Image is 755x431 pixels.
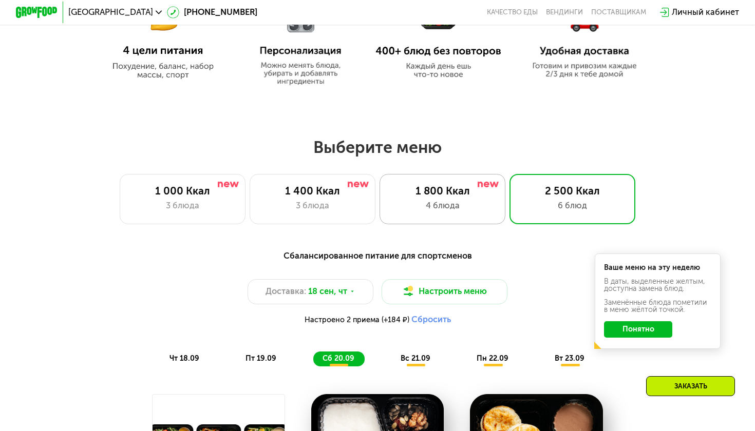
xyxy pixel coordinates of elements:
div: В даты, выделенные желтым, доступна замена блюд. [604,278,711,293]
div: 1 800 Ккал [390,185,494,198]
div: Заказать [646,376,735,396]
button: Настроить меню [382,279,507,304]
span: 18 сен, чт [308,285,347,298]
a: Качество еды [487,8,538,16]
div: 3 блюда [260,200,364,212]
span: сб 20.09 [323,354,354,363]
span: чт 18.09 [169,354,199,363]
div: поставщикам [591,8,646,16]
a: [PHONE_NUMBER] [167,6,257,19]
div: 1 000 Ккал [130,185,234,198]
span: вс 21.09 [401,354,430,363]
span: пт 19.09 [246,354,276,363]
div: Ваше меню на эту неделю [604,264,711,271]
div: 4 блюда [390,200,494,212]
a: Вендинги [546,8,583,16]
span: вт 23.09 [555,354,584,363]
button: Сбросить [411,315,451,325]
span: Настроено 2 приема (+184 ₽) [305,317,409,324]
div: Сбалансированное питание для спортсменов [67,249,688,262]
div: 3 блюда [130,200,234,212]
span: пн 22.09 [477,354,508,363]
span: [GEOGRAPHIC_DATA] [68,8,153,16]
div: 2 500 Ккал [521,185,625,198]
div: Заменённые блюда пометили в меню жёлтой точкой. [604,299,711,314]
div: Личный кабинет [672,6,739,19]
div: 6 блюд [521,200,625,212]
div: 1 400 Ккал [260,185,364,198]
span: Доставка: [266,285,306,298]
h2: Выберите меню [33,137,721,158]
button: Понятно [604,321,672,338]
